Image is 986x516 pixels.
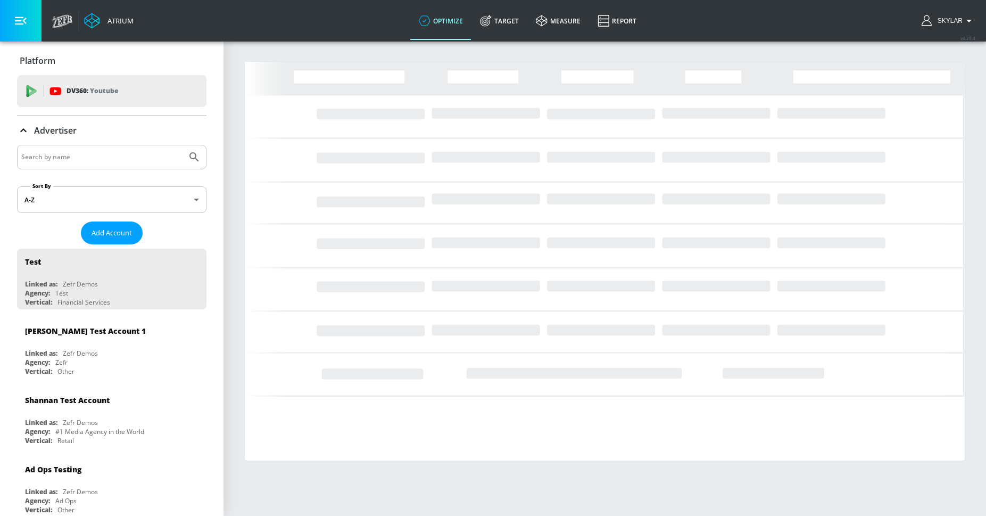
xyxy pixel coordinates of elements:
div: Test [25,257,41,267]
div: Zefr Demos [63,418,98,427]
p: Advertiser [34,125,77,136]
div: Zefr Demos [63,280,98,289]
div: Advertiser [17,116,206,145]
div: Atrium [103,16,134,26]
div: Other [57,367,74,376]
button: Skylar [922,14,975,27]
div: Agency: [25,289,50,298]
div: DV360: Youtube [17,75,206,107]
div: Shannan Test AccountLinked as:Zefr DemosAgency:#1 Media Agency in the WorldVertical:Retail [17,387,206,448]
div: Zefr [55,358,68,367]
div: Linked as: [25,487,57,496]
div: Ad Ops Testing [25,464,81,474]
div: Financial Services [57,298,110,307]
div: Agency: [25,427,50,436]
span: v 4.25.4 [960,35,975,41]
div: Linked as: [25,418,57,427]
div: Agency: [25,496,50,505]
div: Platform [17,46,206,76]
div: Zefr Demos [63,349,98,358]
div: Linked as: [25,280,57,289]
div: Retail [57,436,74,445]
a: Target [471,2,527,40]
a: Atrium [84,13,134,29]
div: Vertical: [25,367,52,376]
div: #1 Media Agency in the World [55,427,144,436]
button: Add Account [81,222,143,244]
p: Youtube [90,85,118,96]
div: Agency: [25,358,50,367]
div: Vertical: [25,298,52,307]
div: Linked as: [25,349,57,358]
div: Test [55,289,68,298]
div: [PERSON_NAME] Test Account 1Linked as:Zefr DemosAgency:ZefrVertical:Other [17,318,206,379]
label: Sort By [30,183,53,190]
a: Report [589,2,645,40]
div: Shannan Test Account [25,395,110,405]
input: Search by name [21,150,183,164]
p: Platform [20,55,55,67]
div: Vertical: [25,436,52,445]
a: measure [527,2,589,40]
div: Ad Ops [55,496,77,505]
span: Add Account [92,227,132,239]
div: Other [57,505,74,514]
div: Zefr Demos [63,487,98,496]
a: optimize [410,2,471,40]
div: TestLinked as:Zefr DemosAgency:TestVertical:Financial Services [17,249,206,309]
span: login as: skylar.britton@zefr.com [933,17,963,24]
div: Vertical: [25,505,52,514]
div: [PERSON_NAME] Test Account 1 [25,326,146,336]
p: DV360: [67,85,118,97]
div: A-Z [17,186,206,213]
